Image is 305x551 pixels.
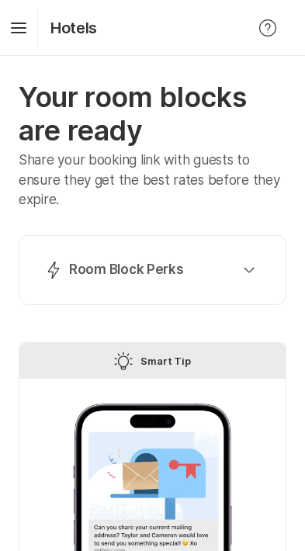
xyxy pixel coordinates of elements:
[38,255,267,286] button: Room Block Perks
[19,151,286,210] p: Share your booking link with guests to ensure they get the best rates before they expire.
[19,81,286,147] p: Your room blocks are ready
[50,19,97,37] p: Hotels
[140,352,192,370] p: Smart Tip
[69,261,184,279] p: Room Block Perks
